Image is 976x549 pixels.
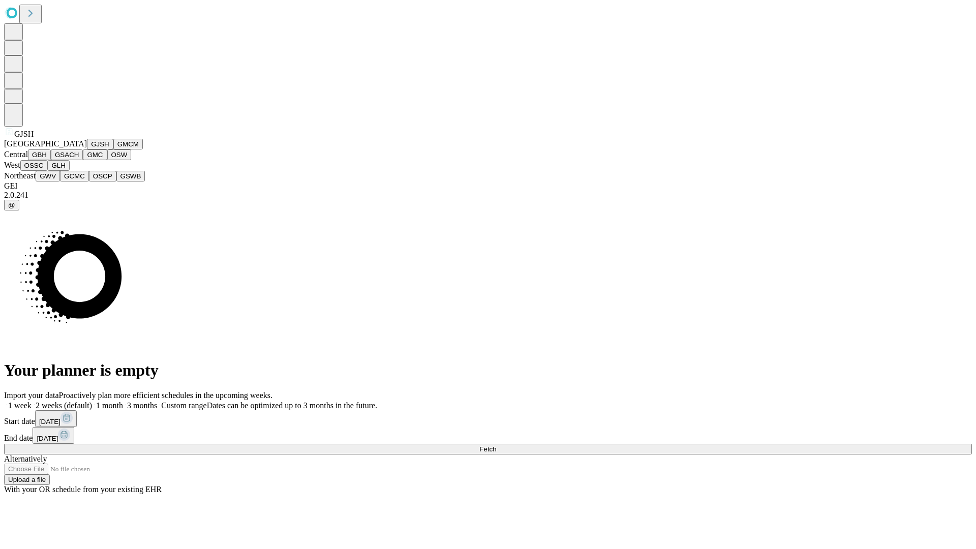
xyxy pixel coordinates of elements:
[4,474,50,485] button: Upload a file
[161,401,206,410] span: Custom range
[127,401,157,410] span: 3 months
[36,171,60,181] button: GWV
[4,485,162,494] span: With your OR schedule from your existing EHR
[89,171,116,181] button: OSCP
[113,139,143,149] button: GMCM
[59,391,272,400] span: Proactively plan more efficient schedules in the upcoming weeks.
[8,201,15,209] span: @
[83,149,107,160] button: GMC
[28,149,51,160] button: GBH
[14,130,34,138] span: GJSH
[51,149,83,160] button: GSACH
[20,160,48,171] button: OSSC
[33,427,74,444] button: [DATE]
[37,435,58,442] span: [DATE]
[35,410,77,427] button: [DATE]
[4,410,972,427] div: Start date
[4,191,972,200] div: 2.0.241
[36,401,92,410] span: 2 weeks (default)
[107,149,132,160] button: OSW
[47,160,69,171] button: GLH
[4,161,20,169] span: West
[4,391,59,400] span: Import your data
[4,454,47,463] span: Alternatively
[8,401,32,410] span: 1 week
[4,200,19,210] button: @
[87,139,113,149] button: GJSH
[479,445,496,453] span: Fetch
[96,401,123,410] span: 1 month
[39,418,60,425] span: [DATE]
[4,139,87,148] span: [GEOGRAPHIC_DATA]
[4,171,36,180] span: Northeast
[4,150,28,159] span: Central
[60,171,89,181] button: GCMC
[116,171,145,181] button: GSWB
[207,401,377,410] span: Dates can be optimized up to 3 months in the future.
[4,361,972,380] h1: Your planner is empty
[4,427,972,444] div: End date
[4,181,972,191] div: GEI
[4,444,972,454] button: Fetch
